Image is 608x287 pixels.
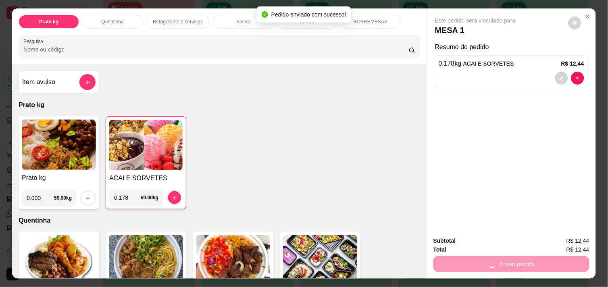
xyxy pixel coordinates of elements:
h4: Item avulso [22,77,55,87]
p: Prato kg [39,19,58,25]
button: decrease-product-quantity [568,17,581,29]
label: Pesquisa [23,38,46,45]
p: Este pedido será vinculado para [435,17,516,25]
p: Quentinha [19,216,420,225]
button: decrease-product-quantity [571,72,584,85]
p: Refrigerante e cervejas [153,19,203,25]
span: R$ 12,44 [566,236,589,245]
strong: Total [433,246,446,253]
input: 0.00 [114,190,141,206]
button: increase-product-quantity [168,191,181,204]
span: Pedido enviado com sucesso! [271,11,346,18]
p: SOBREMESAS [354,19,387,25]
p: Resumo do pedido [435,42,588,52]
img: product-image [109,235,183,285]
p: Prato kg [19,100,420,110]
button: increase-product-quantity [81,192,94,204]
button: add-separate-item [79,74,96,90]
h4: Prato kg [22,173,96,183]
img: product-image [22,120,96,170]
input: Pesquisa [23,45,409,54]
input: 0.00 [27,190,54,206]
strong: Subtotal [433,237,456,244]
img: product-image [109,120,183,170]
img: product-image [22,235,96,285]
span: ACAI E SORVETES [463,60,514,67]
p: Sucos [237,19,250,25]
p: R$ 12,44 [561,60,584,68]
img: product-image [196,235,270,285]
p: 0.178 kg [439,59,514,68]
button: decrease-product-quantity [555,72,568,85]
h4: ACAI E SORVETES [109,173,183,183]
p: Quentinha [101,19,123,25]
button: Close [581,10,594,23]
span: R$ 12,44 [566,245,589,254]
p: MESA 1 [435,25,516,36]
img: product-image [283,235,357,285]
span: check-circle [262,11,268,18]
